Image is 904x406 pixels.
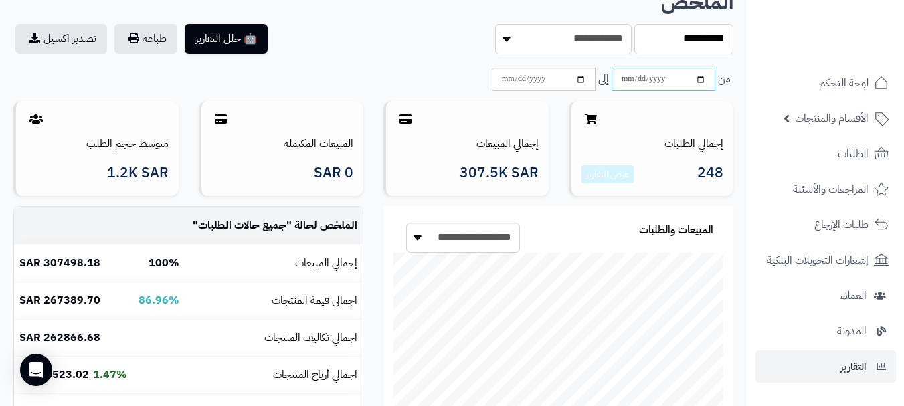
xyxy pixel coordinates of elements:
[755,67,896,99] a: لوحة التحكم
[813,34,891,62] img: logo-2.png
[814,215,869,234] span: طلبات الإرجاع
[93,367,127,383] b: 1.47%
[15,24,107,54] a: تصدير اكسيل
[755,350,896,383] a: التقارير
[185,245,363,282] td: إجمالي المبيعات
[767,251,869,270] span: إشعارات التحويلات البنكية
[840,357,867,376] span: التقارير
[718,72,731,87] span: من
[107,165,169,181] span: 1.2K SAR
[793,180,869,199] span: المراجعات والأسئلة
[185,207,363,244] td: الملخص لحالة " "
[819,74,869,92] span: لوحة التحكم
[284,136,353,152] a: المبيعات المكتملة
[149,255,179,271] b: 100%
[185,357,363,393] td: اجمالي أرباح المنتجات
[185,24,268,54] button: 🤖 حلل التقارير
[20,354,52,386] div: Open Intercom Messenger
[837,322,867,340] span: المدونة
[460,165,539,181] span: 307.5K SAR
[755,244,896,276] a: إشعارات التحويلات البنكية
[19,255,100,271] b: 307498.18 SAR
[755,209,896,241] a: طلبات الإرجاع
[185,320,363,357] td: اجمالي تكاليف المنتجات
[19,330,100,346] b: 262866.68 SAR
[639,225,713,237] h3: المبيعات والطلبات
[139,292,179,308] b: 86.96%
[838,144,869,163] span: الطلبات
[755,315,896,347] a: المدونة
[14,357,132,393] td: -
[755,138,896,170] a: الطلبات
[755,280,896,312] a: العملاء
[586,167,629,181] a: عرض التقارير
[314,165,353,181] span: 0 SAR
[664,136,723,152] a: إجمالي الطلبات
[476,136,539,152] a: إجمالي المبيعات
[697,165,723,184] span: 248
[86,136,169,152] a: متوسط حجم الطلب
[21,367,89,383] b: 4523.02 SAR
[198,217,286,233] span: جميع حالات الطلبات
[185,282,363,319] td: اجمالي قيمة المنتجات
[795,109,869,128] span: الأقسام والمنتجات
[598,72,609,87] span: إلى
[755,173,896,205] a: المراجعات والأسئلة
[114,24,177,54] button: طباعة
[840,286,867,305] span: العملاء
[19,292,100,308] b: 267389.70 SAR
